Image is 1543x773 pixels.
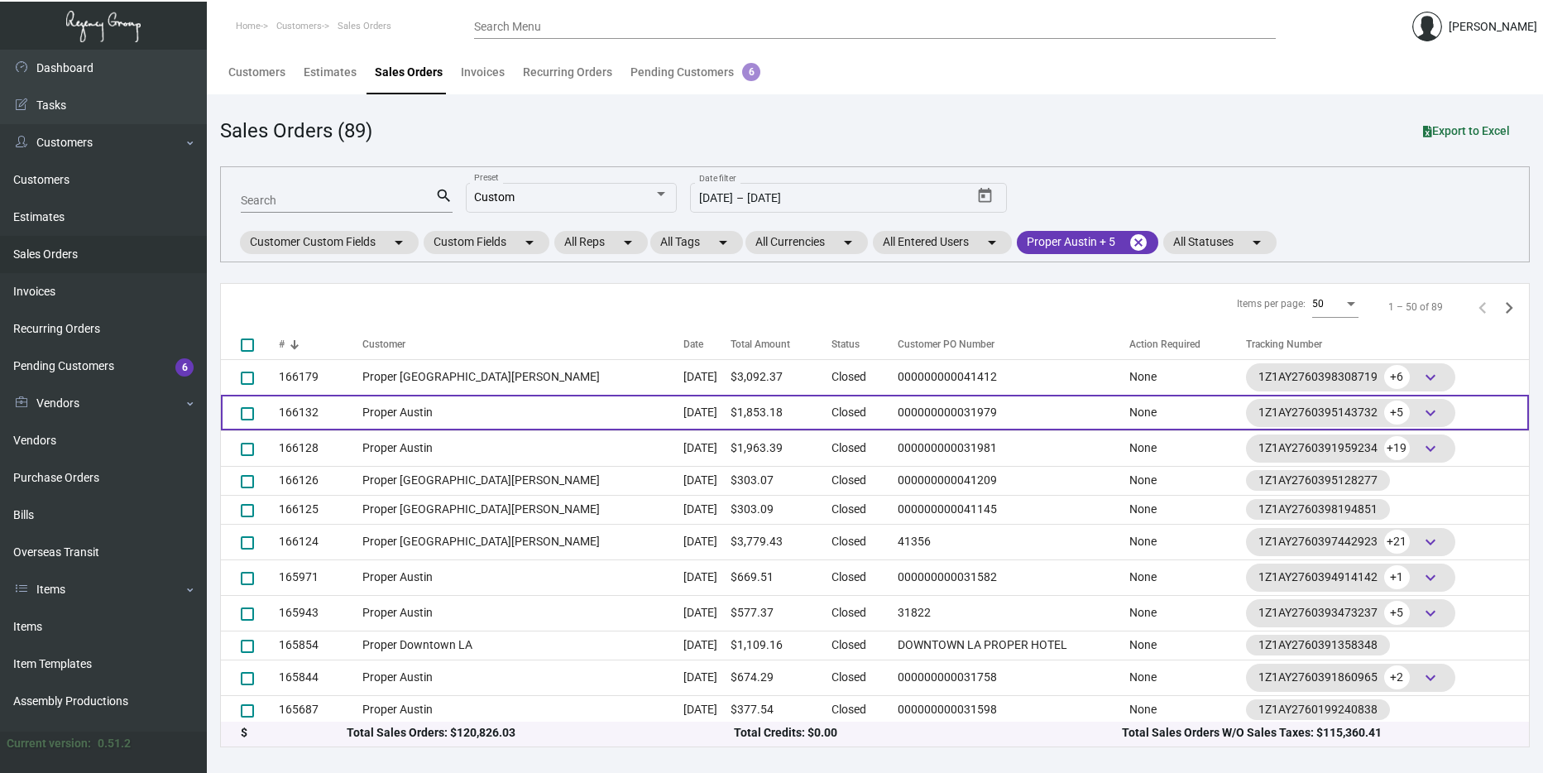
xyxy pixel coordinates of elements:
[279,524,362,559] td: 166124
[236,21,261,31] span: Home
[972,183,999,209] button: Open calendar
[873,231,1012,254] mat-chip: All Entered Users
[736,192,744,205] span: –
[831,337,860,352] div: Status
[683,337,731,352] div: Date
[1421,568,1440,588] span: keyboard_arrow_down
[731,466,831,495] td: $303.07
[747,192,880,205] input: End date
[898,337,994,352] div: Customer PO Number
[1129,595,1246,631] td: None
[731,695,831,724] td: $377.54
[1421,367,1440,387] span: keyboard_arrow_down
[683,359,731,395] td: [DATE]
[279,695,362,724] td: 165687
[1017,231,1158,254] mat-chip: Proper Austin + 5
[1421,532,1440,552] span: keyboard_arrow_down
[98,735,131,752] div: 0.51.2
[1129,695,1246,724] td: None
[731,337,790,352] div: Total Amount
[1258,530,1443,555] div: 1Z1AY2760397442923
[1410,116,1523,146] button: Export to Excel
[220,116,372,146] div: Sales Orders (89)
[831,430,889,466] td: Closed
[1128,233,1148,252] mat-icon: cancel
[362,359,683,395] td: Proper [GEOGRAPHIC_DATA][PERSON_NAME]
[1247,233,1267,252] mat-icon: arrow_drop_down
[1237,296,1306,311] div: Items per page:
[228,64,285,81] div: Customers
[1388,300,1443,314] div: 1 – 50 of 89
[831,695,889,724] td: Closed
[1384,436,1410,460] span: +19
[831,631,889,660] td: Closed
[1412,12,1442,41] img: admin@bootstrapmaster.com
[1258,401,1443,425] div: 1Z1AY2760395143732
[304,64,357,81] div: Estimates
[362,337,683,352] div: Customer
[1129,337,1246,352] div: Action Required
[1421,403,1440,423] span: keyboard_arrow_down
[1421,439,1440,459] span: keyboard_arrow_down
[731,395,831,430] td: $1,853.18
[1163,231,1277,254] mat-chip: All Statuses
[520,233,539,252] mat-icon: arrow_drop_down
[461,64,505,81] div: Invoices
[1384,365,1410,389] span: +6
[1384,401,1410,425] span: +5
[554,231,648,254] mat-chip: All Reps
[1129,430,1246,466] td: None
[1129,359,1246,395] td: None
[1258,436,1443,461] div: 1Z1AY2760391959234
[1129,660,1246,695] td: None
[1246,337,1529,352] div: Tracking Number
[474,190,515,204] span: Custom
[889,430,1130,466] td: 000000000031981
[1129,337,1200,352] div: Action Required
[650,231,743,254] mat-chip: All Tags
[279,359,362,395] td: 166179
[838,233,858,252] mat-icon: arrow_drop_down
[424,231,549,254] mat-chip: Custom Fields
[1496,294,1522,320] button: Next page
[889,495,1130,524] td: 000000000041145
[731,337,831,352] div: Total Amount
[362,595,683,631] td: Proper Austin
[889,595,1130,631] td: 31822
[889,359,1130,395] td: 000000000041412
[362,466,683,495] td: Proper [GEOGRAPHIC_DATA][PERSON_NAME]
[279,337,362,352] div: #
[1129,495,1246,524] td: None
[362,559,683,595] td: Proper Austin
[889,466,1130,495] td: 000000000041209
[1423,124,1510,137] span: Export to Excel
[889,660,1130,695] td: 000000000031758
[279,559,362,595] td: 165971
[731,524,831,559] td: $3,779.43
[1421,668,1440,688] span: keyboard_arrow_down
[618,233,638,252] mat-icon: arrow_drop_down
[362,631,683,660] td: Proper Downtown LA
[683,395,731,430] td: [DATE]
[731,595,831,631] td: $577.37
[982,233,1002,252] mat-icon: arrow_drop_down
[1258,665,1443,690] div: 1Z1AY2760391860965
[683,524,731,559] td: [DATE]
[1129,524,1246,559] td: None
[279,495,362,524] td: 166125
[362,524,683,559] td: Proper [GEOGRAPHIC_DATA][PERSON_NAME]
[1246,337,1322,352] div: Tracking Number
[1129,466,1246,495] td: None
[1384,565,1410,589] span: +1
[1312,298,1324,310] span: 50
[362,495,683,524] td: Proper [GEOGRAPHIC_DATA][PERSON_NAME]
[279,595,362,631] td: 165943
[435,186,453,206] mat-icon: search
[1449,18,1537,36] div: [PERSON_NAME]
[731,660,831,695] td: $674.29
[683,495,731,524] td: [DATE]
[1258,365,1443,390] div: 1Z1AY2760398308719
[731,559,831,595] td: $669.51
[1258,601,1443,626] div: 1Z1AY2760393473237
[683,466,731,495] td: [DATE]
